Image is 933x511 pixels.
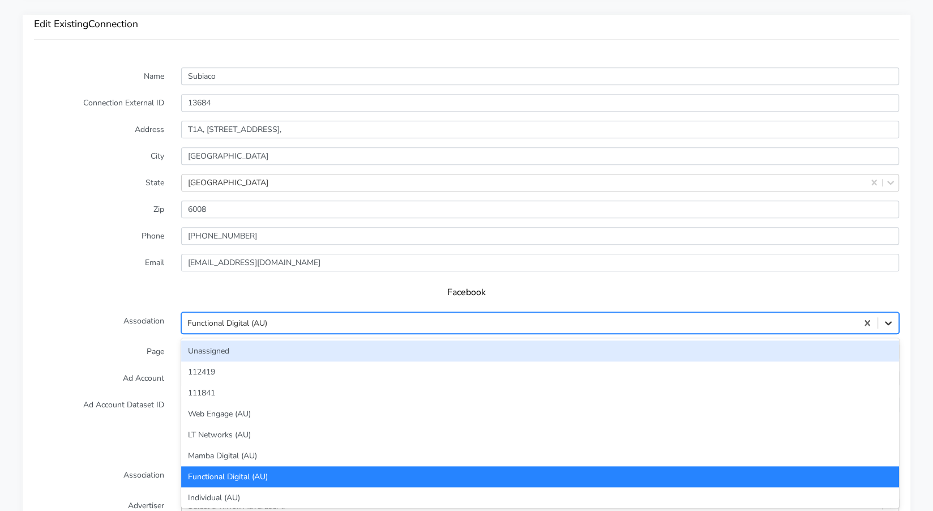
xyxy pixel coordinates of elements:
[25,147,173,165] label: City
[181,424,899,445] div: LT Networks (AU)
[181,361,899,382] div: 112419
[181,466,899,487] div: Functional Digital (AU)
[25,227,173,245] label: Phone
[34,18,899,30] h3: Edit Existing Connection
[45,287,888,298] h5: Facebook
[188,177,268,189] div: [GEOGRAPHIC_DATA]
[181,227,899,245] input: Enter phone ...
[25,94,173,112] label: Connection External ID
[181,121,899,138] input: Enter Address ..
[181,147,899,165] input: Enter the City ..
[181,403,899,424] div: Web Engage (AU)
[181,445,899,466] div: Mamba Digital (AU)
[181,201,899,218] input: Enter Zip ..
[25,121,173,138] label: Address
[25,312,173,334] label: Association
[25,396,173,425] label: Ad Account Dataset ID
[181,382,899,403] div: 111841
[181,487,899,508] div: Individual (AU)
[25,466,173,488] label: Association
[45,441,888,452] h5: TikTok
[25,201,173,218] label: Zip
[181,254,899,271] input: Enter Email ...
[187,317,267,329] div: Functional Digital (AU)
[25,174,173,191] label: State
[181,340,899,361] div: Unassigned
[25,343,173,360] label: Page
[181,94,899,112] input: Enter the external ID ..
[181,67,899,85] input: Enter Name ...
[25,254,173,271] label: Email
[25,369,173,387] label: Ad Account
[25,67,173,85] label: Name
